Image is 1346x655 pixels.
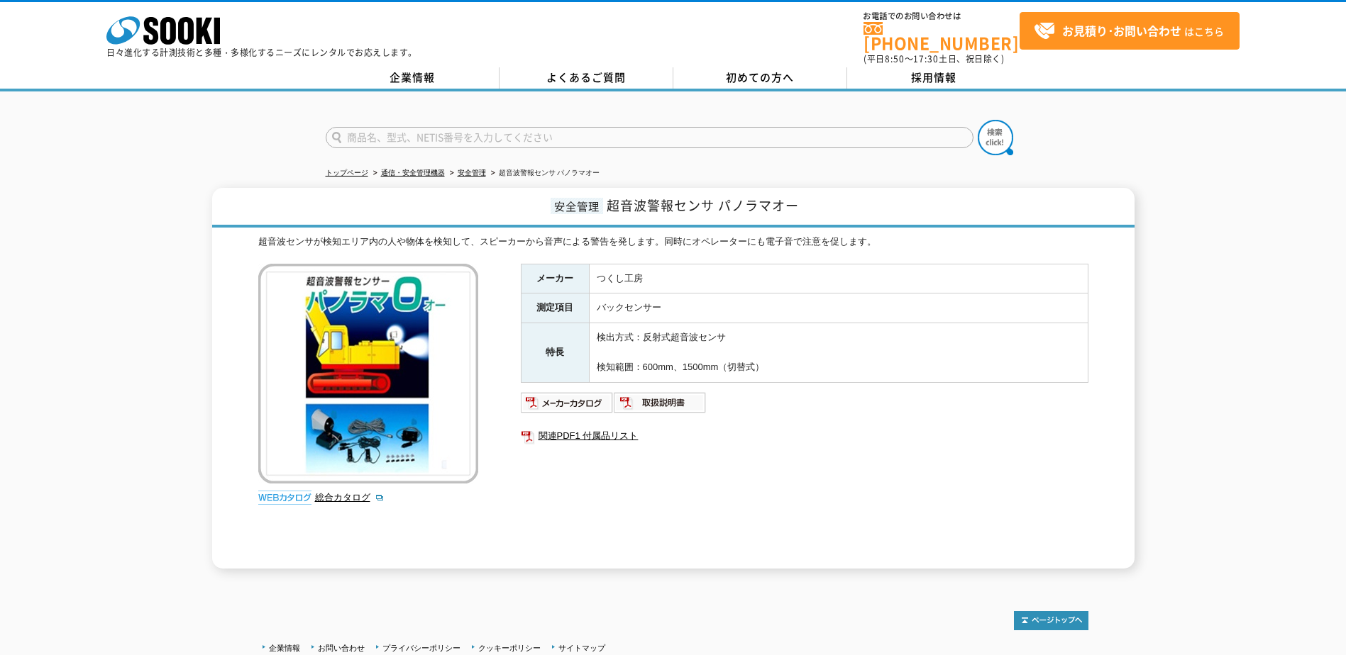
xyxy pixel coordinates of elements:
[106,48,417,57] p: 日々進化する計測技術と多種・多様化するニーズにレンタルでお応えします。
[978,120,1013,155] img: btn_search.png
[458,169,486,177] a: 安全管理
[614,401,707,411] a: 取扱説明書
[726,69,794,85] span: 初めての方へ
[258,235,1088,250] div: 超音波センサが検知エリア内の人や物体を検知して、スピーカーから音声による警告を発します。同時にオペレーターにも電子音で注意を促します。
[521,293,589,323] th: 測定項目
[521,391,614,414] img: メーカーカタログ
[589,264,1088,293] td: つくし工房
[500,67,673,89] a: よくあるご質問
[551,198,603,214] span: 安全管理
[558,644,605,652] a: サイトマップ
[326,169,368,177] a: トップページ
[913,52,939,65] span: 17:30
[326,67,500,89] a: 企業情報
[1034,21,1224,42] span: はこちら
[847,67,1021,89] a: 採用情報
[1020,12,1240,50] a: お見積り･お問い合わせはこちら
[488,166,600,181] li: 超音波警報センサ パノラマオー
[521,323,589,382] th: 特長
[315,492,385,503] a: 総合カタログ
[521,401,614,411] a: メーカーカタログ
[521,427,1088,445] a: 関連PDF1 付属品リスト
[589,293,1088,323] td: バックセンサー
[382,644,460,652] a: プライバシーポリシー
[589,323,1088,382] td: 検出方式：反射式超音波センサ 検知範囲：600mm、1500mm（切替式）
[478,644,541,652] a: クッキーポリシー
[258,491,311,505] img: webカタログ
[258,264,478,483] img: 超音波警報センサ パノラマオー
[864,12,1020,21] span: お電話でのお問い合わせは
[885,52,905,65] span: 8:50
[521,264,589,293] th: メーカー
[614,391,707,414] img: 取扱説明書
[326,127,973,148] input: 商品名、型式、NETIS番号を入力してください
[269,644,300,652] a: 企業情報
[607,196,799,215] span: 超音波警報センサ パノラマオー
[318,644,365,652] a: お問い合わせ
[1062,22,1181,39] strong: お見積り･お問い合わせ
[1014,611,1088,630] img: トップページへ
[864,22,1020,51] a: [PHONE_NUMBER]
[673,67,847,89] a: 初めての方へ
[864,52,1004,65] span: (平日 ～ 土日、祝日除く)
[381,169,445,177] a: 通信・安全管理機器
